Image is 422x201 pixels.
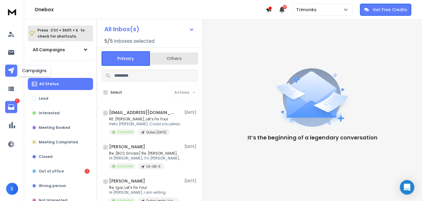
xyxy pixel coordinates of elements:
p: Interested [117,130,133,134]
button: Others [150,52,198,65]
p: All Status [39,82,59,86]
button: All Status [28,78,93,90]
button: All Campaigns [28,44,93,56]
img: logo [6,6,18,17]
button: All Inbox(s) [99,23,199,35]
p: Dubai [DATE] [146,130,166,135]
p: Lead [39,96,48,101]
div: Campaigns [18,65,50,77]
h3: Inboxes selected [114,38,154,45]
p: Out of office [39,169,64,174]
h1: All Campaigns [33,47,65,53]
p: Meeting Completed [39,140,78,145]
h1: [PERSON_NAME] [109,178,145,184]
button: Out of office1 [28,165,93,177]
a: 1 [5,101,17,113]
button: Lead [28,92,93,105]
p: Wrong person [39,183,66,188]
h1: All Inbox(s) [104,26,139,32]
p: Hi [PERSON_NAME], I am writing [109,190,179,195]
button: S [6,183,18,195]
button: Wrong person [28,180,93,192]
h3: Filters [28,66,93,74]
p: [DATE] [184,144,198,149]
button: Interested [28,107,93,119]
p: Trimonks [296,7,319,13]
p: Interested [39,111,60,116]
p: Interested [117,164,133,169]
p: [DATE] [184,110,198,115]
h1: [EMAIL_ADDRESS][DOMAIN_NAME] [109,109,176,116]
h1: [PERSON_NAME] [109,144,145,150]
div: 1 [85,169,89,174]
p: [DATE] [184,179,198,183]
button: Meeting Completed [28,136,93,148]
p: US-DR-5 [146,164,161,169]
button: Closed [28,151,93,163]
p: Hello [PERSON_NAME], Could you please [109,122,182,126]
p: It’s the beginning of a legendary conversation [248,133,378,142]
span: Ctrl + Shift + k [50,27,79,34]
p: Get Free Credits [373,7,407,13]
h1: Onebox [34,6,266,13]
button: Meeting Booked [28,122,93,134]
label: Select [110,90,122,95]
p: Closed [39,154,53,159]
p: Re: [BCC Emails] Re: [PERSON_NAME], [109,151,180,156]
p: RE: [PERSON_NAME], Let’s Fix Your [109,117,182,122]
p: 1 [15,99,20,103]
span: 13 [283,5,287,9]
p: Meeting Booked [39,125,70,130]
p: Re: Igar, Let’s Fix Your [109,185,179,190]
button: Primary [102,51,150,66]
span: 5 / 5 [104,38,113,45]
p: Press to check for shortcuts. [37,27,85,39]
button: Get Free Credits [360,4,411,16]
p: Hi [PERSON_NAME], I'm [PERSON_NAME], [109,156,180,161]
div: Open Intercom Messenger [400,180,414,195]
